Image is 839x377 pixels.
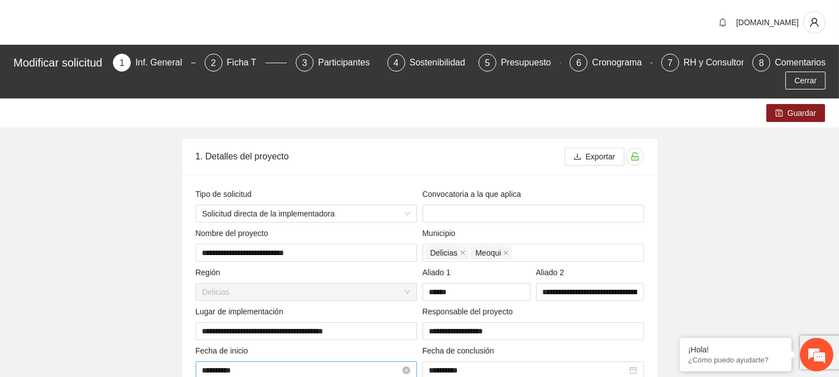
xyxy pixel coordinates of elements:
div: 2Ficha T [205,54,287,72]
span: Responsable del proyecto [423,305,518,318]
span: Exportar [586,150,615,163]
div: Participantes [318,54,379,72]
button: Cerrar [785,72,826,89]
span: Estamos en línea. [65,124,154,237]
div: Inf. General [135,54,191,72]
div: ¡Hola! [688,345,783,354]
div: Minimizar ventana de chat en vivo [183,6,210,32]
span: Cerrar [794,74,817,87]
span: close-circle [402,366,410,374]
span: Delicias [202,284,410,300]
button: user [803,11,826,34]
div: Ficha T [227,54,266,72]
div: 1. Detalles del proyecto [196,140,565,172]
span: Aliado 2 [536,266,568,279]
span: close [503,250,509,256]
span: Delicias [430,247,458,259]
span: Lugar de implementación [196,305,288,318]
button: bell [714,13,732,31]
span: Región [196,266,225,279]
div: 3Participantes [296,54,378,72]
div: RH y Consultores [684,54,762,72]
p: ¿Cómo puedo ayudarte? [688,356,783,364]
span: [DOMAIN_NAME] [736,18,799,27]
div: 4Sostenibilidad [387,54,470,72]
button: downloadExportar [565,148,624,166]
div: 1Inf. General [113,54,195,72]
span: Aliado 1 [423,266,455,279]
span: Convocatoria a la que aplica [423,188,525,200]
span: 7 [667,58,672,68]
span: Meoqui [476,247,501,259]
div: Cronograma [592,54,651,72]
span: unlock [627,152,643,161]
div: Chatee con nosotros ahora [58,57,188,72]
span: 5 [485,58,490,68]
span: 3 [302,58,307,68]
div: 6Cronograma [570,54,652,72]
textarea: Escriba su mensaje y pulse “Intro” [6,255,213,294]
div: Sostenibilidad [410,54,475,72]
div: Comentarios [775,54,826,72]
span: Solicitud directa de la implementadora [202,205,410,222]
button: unlock [626,148,644,166]
div: 8Comentarios [752,54,826,72]
span: Municipio [423,227,460,239]
span: 2 [211,58,216,68]
div: 7RH y Consultores [661,54,743,72]
span: download [573,153,581,162]
span: Nombre del proyecto [196,227,273,239]
span: bell [714,18,731,27]
span: Delicias [425,246,468,260]
span: 4 [394,58,399,68]
span: user [804,17,825,27]
div: 5Presupuesto [478,54,561,72]
span: Tipo de solicitud [196,188,256,200]
button: saveGuardar [766,104,825,122]
span: Meoqui [471,246,512,260]
span: Fecha de inicio [196,345,253,357]
div: Presupuesto [501,54,560,72]
span: 8 [759,58,764,68]
span: Fecha de conclusión [423,345,499,357]
span: save [775,109,783,118]
span: 1 [120,58,125,68]
span: Guardar [788,107,816,119]
span: 6 [576,58,581,68]
div: Modificar solicitud [13,54,106,72]
span: close [460,250,466,256]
